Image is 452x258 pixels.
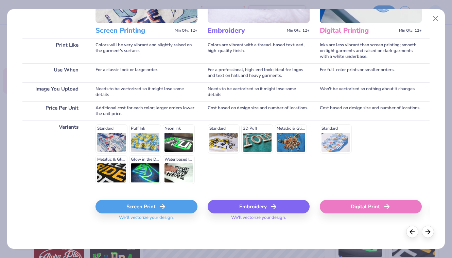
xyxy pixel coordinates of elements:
div: Colors are vibrant with a thread-based textured, high-quality finish. [208,38,310,63]
span: Min Qty: 12+ [399,28,422,33]
div: Price Per Unit [22,101,85,120]
div: For a classic look or large order. [95,63,197,82]
div: For full-color prints or smaller orders. [320,63,422,82]
div: Print Like [22,38,85,63]
span: We'll vectorize your design. [116,215,176,225]
h3: Screen Printing [95,26,172,35]
div: Additional cost for each color; larger orders lower the unit price. [95,101,197,120]
div: Cost based on design size and number of locations. [208,101,310,120]
button: Close [429,12,442,25]
span: Min Qty: 12+ [175,28,197,33]
div: Image You Upload [22,82,85,101]
div: Colors will be very vibrant and slightly raised on the garment's surface. [95,38,197,63]
h3: Digital Printing [320,26,396,35]
div: Variants [22,120,85,188]
div: Needs to be vectorized so it might lose some details [95,82,197,101]
div: Use When [22,63,85,82]
div: Digital Print [320,200,422,213]
div: Inks are less vibrant than screen printing; smooth on light garments and raised on dark garments ... [320,38,422,63]
div: Embroidery [208,200,310,213]
div: Won't be vectorized so nothing about it changes [320,82,422,101]
span: We'll vectorize your design. [228,215,289,225]
div: Cost based on design size and number of locations. [320,101,422,120]
div: Screen Print [95,200,197,213]
div: Needs to be vectorized so it might lose some details [208,82,310,101]
h3: Embroidery [208,26,284,35]
span: Min Qty: 12+ [287,28,310,33]
div: For a professional, high-end look; ideal for logos and text on hats and heavy garments. [208,63,310,82]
